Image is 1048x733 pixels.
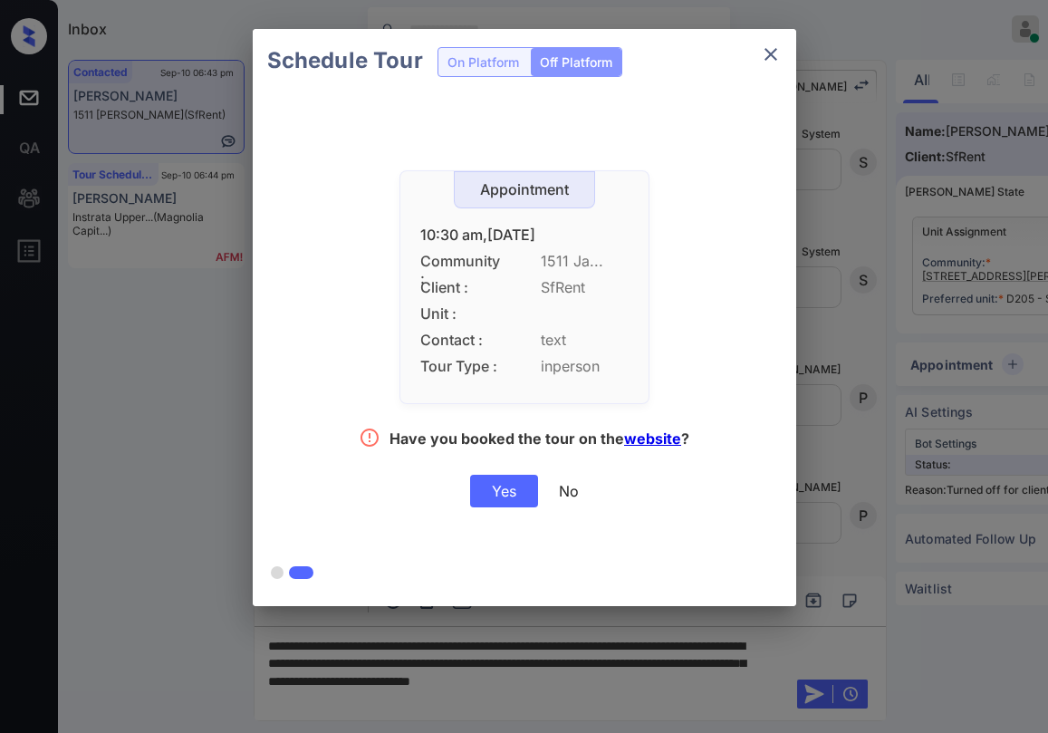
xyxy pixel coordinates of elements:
span: Contact : [420,332,502,349]
h2: Schedule Tour [253,29,437,92]
div: 10:30 am,[DATE] [420,227,629,244]
span: SfRent [541,279,629,296]
span: 1511 Ja... [541,253,629,270]
span: text [541,332,629,349]
div: Appointment [455,181,594,198]
div: Yes [470,475,538,507]
button: close [753,36,789,72]
div: No [559,482,579,500]
span: Client : [420,279,502,296]
a: website [624,429,681,448]
span: Unit : [420,305,502,323]
span: Tour Type : [420,358,502,375]
span: Community : [420,253,502,270]
span: inperson [541,358,629,375]
div: Have you booked the tour on the ? [389,429,689,452]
